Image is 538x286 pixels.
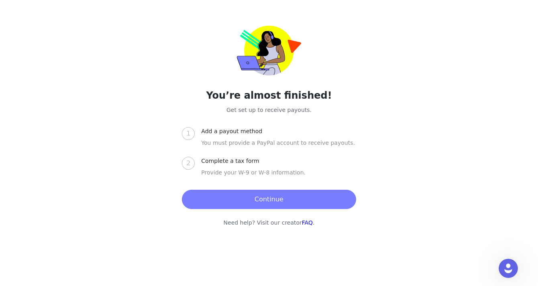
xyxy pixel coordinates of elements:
iframe: Intercom live chat [499,259,518,278]
span: 2 [186,159,190,167]
button: Continue [182,190,356,209]
div: You must provide a PayPal account to receive payouts. [201,139,356,157]
p: Get set up to receive payouts. [139,106,399,114]
div: Provide your W-9 or W-8 information. [201,168,356,187]
img: trolley-payout-onboarding.png [237,26,301,75]
span: 1 [186,130,190,137]
p: Need help? Visit our creator . [139,219,399,227]
div: Add a payout method [201,127,269,136]
a: FAQ [302,219,313,226]
h2: You’re almost finished! [139,88,399,103]
div: Complete a tax form [201,157,265,165]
